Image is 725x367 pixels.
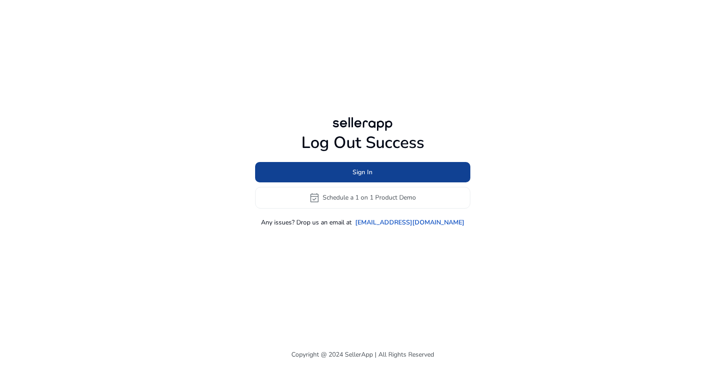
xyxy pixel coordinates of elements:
span: Sign In [353,167,372,177]
span: event_available [309,192,320,203]
button: Sign In [255,162,470,182]
h1: Log Out Success [255,133,470,153]
p: Any issues? Drop us an email at [261,218,352,227]
a: [EMAIL_ADDRESS][DOMAIN_NAME] [355,218,464,227]
button: event_availableSchedule a 1 on 1 Product Demo [255,187,470,209]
